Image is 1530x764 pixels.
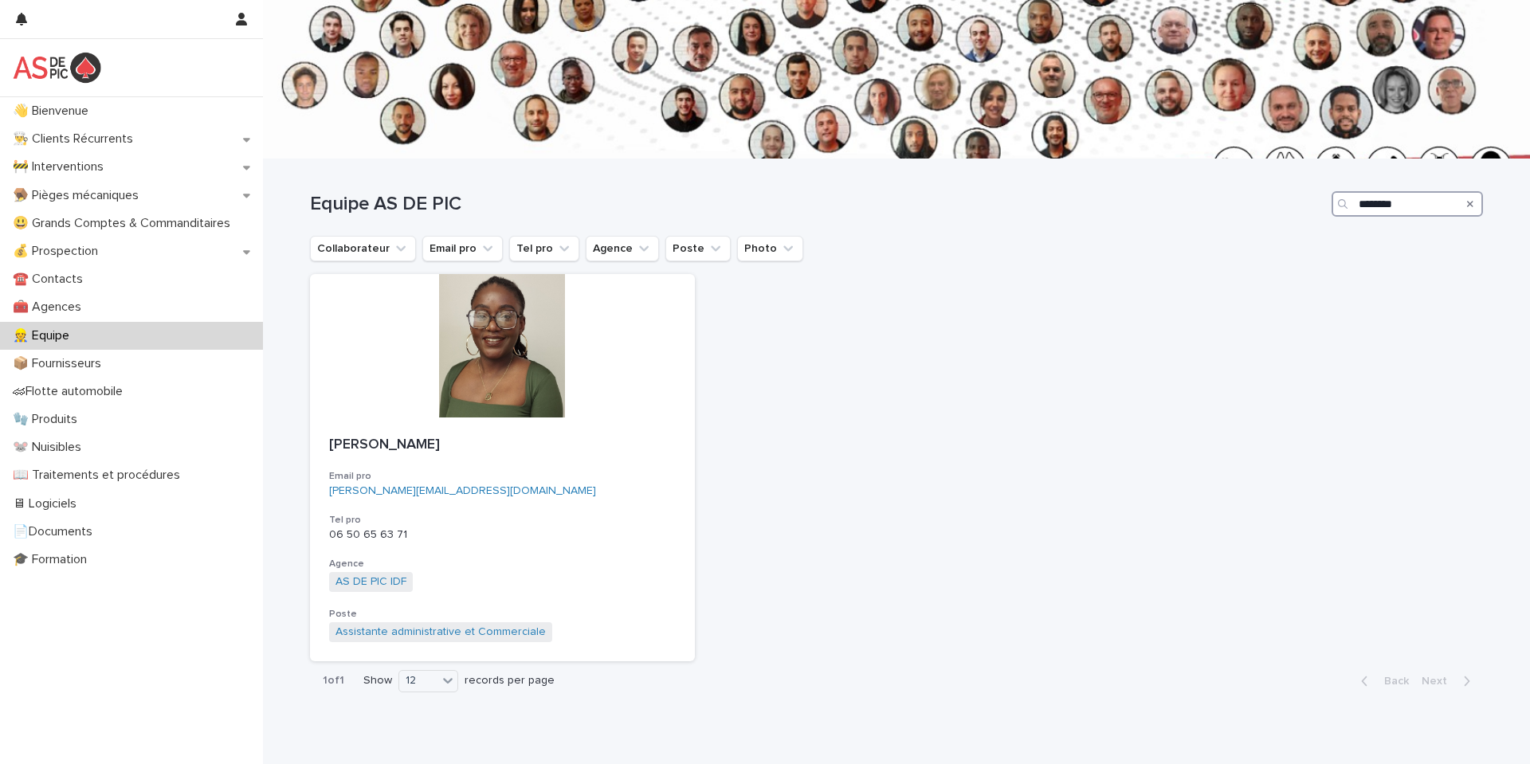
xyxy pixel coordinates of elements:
p: 🏎Flotte automobile [6,384,135,399]
span: Next [1422,676,1457,687]
p: records per page [465,674,555,688]
button: Poste [665,236,731,261]
button: Collaborateur [310,236,416,261]
p: 👨‍🍳 Clients Récurrents [6,131,146,147]
p: 👷 Equipe [6,328,82,343]
p: 📄Documents [6,524,105,539]
p: 🖥 Logiciels [6,496,89,511]
button: Agence [586,236,659,261]
p: 👋 Bienvenue [6,104,101,119]
p: 💰 Prospection [6,244,111,259]
p: 🪤 Pièges mécaniques [6,188,151,203]
button: Email pro [422,236,503,261]
h3: Tel pro [329,514,675,527]
button: Next [1415,674,1483,688]
a: Assistante administrative et Commerciale [335,625,546,639]
p: Show [363,674,392,688]
a: [PERSON_NAME]Email pro[PERSON_NAME][EMAIL_ADDRESS][DOMAIN_NAME]Tel pro06 50 65 63 71AgenceAS DE P... [310,274,694,661]
p: 🧰 Agences [6,300,94,315]
a: [PERSON_NAME][EMAIL_ADDRESS][DOMAIN_NAME] [329,485,596,496]
button: Tel pro [509,236,579,261]
p: 📖 Traitements et procédures [6,468,193,483]
p: [PERSON_NAME] [329,437,675,454]
p: 🧤 Produits [6,412,90,427]
p: 🚧 Interventions [6,159,116,174]
a: AS DE PIC IDF [335,575,406,589]
span: Back [1375,676,1409,687]
h3: Email pro [329,470,675,483]
p: 1 of 1 [310,661,357,700]
h3: Poste [329,608,675,621]
input: Search [1332,191,1483,217]
p: 🎓 Formation [6,552,100,567]
button: Photo [737,236,803,261]
p: 🐭 Nuisibles [6,440,94,455]
img: yKcqic14S0S6KrLdrqO6 [13,52,101,84]
div: 12 [399,672,437,689]
p: 📦 Fournisseurs [6,356,114,371]
p: 06 50 65 63 71 [329,528,675,542]
h3: Agence [329,558,675,570]
p: ☎️ Contacts [6,272,96,287]
h1: Equipe AS DE PIC [310,193,1325,216]
p: 😃 Grands Comptes & Commanditaires [6,216,243,231]
button: Back [1348,674,1415,688]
